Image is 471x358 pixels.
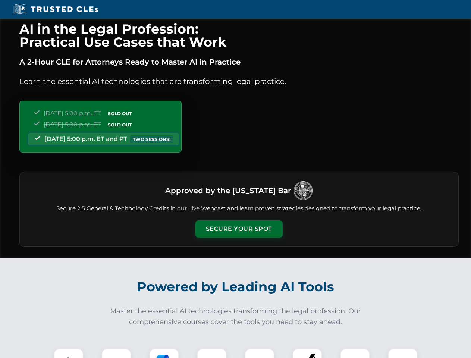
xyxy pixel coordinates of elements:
p: A 2-Hour CLE for Attorneys Ready to Master AI in Practice [19,56,459,68]
span: [DATE] 5:00 p.m. ET [44,110,101,117]
img: Logo [294,181,313,200]
h1: AI in the Legal Profession: Practical Use Cases that Work [19,22,459,48]
h2: Powered by Leading AI Tools [29,274,442,300]
p: Master the essential AI technologies transforming the legal profession. Our comprehensive courses... [105,306,366,327]
img: Trusted CLEs [11,4,100,15]
h3: Approved by the [US_STATE] Bar [165,184,291,197]
span: [DATE] 5:00 p.m. ET [44,121,101,128]
p: Learn the essential AI technologies that are transforming legal practice. [19,75,459,87]
p: Secure 2.5 General & Technology Credits in our Live Webcast and learn proven strategies designed ... [29,204,449,213]
span: SOLD OUT [105,121,134,129]
button: Secure Your Spot [195,220,283,238]
span: SOLD OUT [105,110,134,117]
